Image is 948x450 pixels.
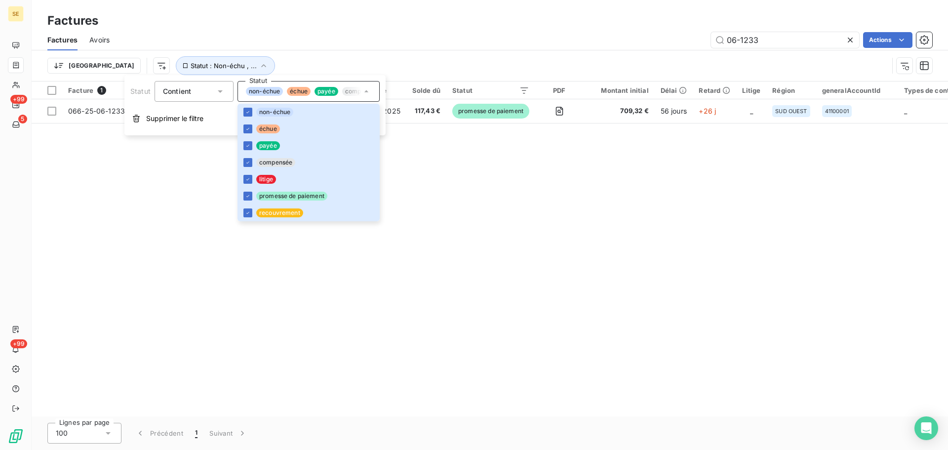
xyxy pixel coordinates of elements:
[18,115,27,123] span: 5
[256,158,295,167] span: compensée
[412,106,440,116] span: 117,43 €
[195,428,197,438] span: 1
[68,86,93,94] span: Facture
[452,104,529,119] span: promesse de paiement
[655,99,693,123] td: 56 jours
[914,416,938,440] div: Open Intercom Messenger
[315,87,338,96] span: payée
[47,35,78,45] span: Factures
[10,95,27,104] span: +99
[47,12,98,30] h3: Factures
[742,86,760,94] div: Litige
[8,117,23,132] a: 5
[256,124,280,133] span: échue
[775,108,807,114] span: SUD OUEST
[256,192,327,201] span: promesse de paiement
[47,58,141,74] button: [GEOGRAPHIC_DATA]
[8,428,24,444] img: Logo LeanPay
[256,208,303,217] span: recouvrement
[541,86,577,94] div: PDF
[68,107,125,115] span: 066-25-06-1233
[163,87,191,95] span: Contient
[97,86,106,95] span: 1
[904,107,907,115] span: _
[589,106,648,116] span: 709,32 €
[130,87,151,95] span: Statut
[287,87,311,96] span: échue
[203,423,253,444] button: Suivant
[699,107,716,115] span: +26 j
[863,32,912,48] button: Actions
[822,86,892,94] div: generalAccountId
[176,56,275,75] button: Statut : Non-échu , ...
[124,108,386,129] button: Supprimer le filtre
[146,114,203,123] span: Supprimer le filtre
[711,32,859,48] input: Rechercher
[699,86,730,94] div: Retard
[256,141,280,150] span: payée
[256,108,293,117] span: non-échue
[589,86,648,94] div: Montant initial
[246,87,283,96] span: non-échue
[191,62,257,70] span: Statut : Non-échu , ...
[825,108,849,114] span: 41100001
[129,423,189,444] button: Précédent
[661,86,687,94] div: Délai
[56,428,68,438] span: 100
[8,97,23,113] a: +99
[772,86,810,94] div: Région
[10,339,27,348] span: +99
[8,6,24,22] div: SE
[256,175,276,184] span: litige
[189,423,203,444] button: 1
[412,86,440,94] div: Solde dû
[89,35,110,45] span: Avoirs
[750,107,753,115] span: _
[452,86,529,94] div: Statut
[342,87,381,96] span: compensée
